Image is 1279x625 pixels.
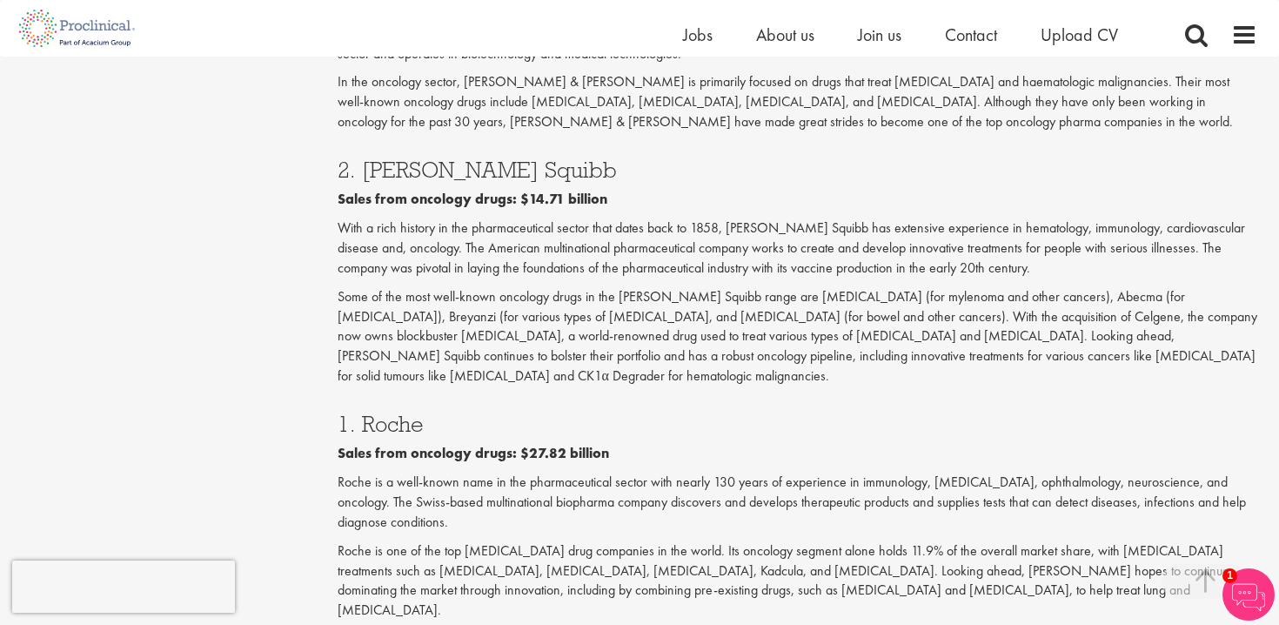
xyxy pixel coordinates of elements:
[338,473,1258,533] p: Roche is a well-known name in the pharmaceutical sector with nearly 130 years of experience in im...
[338,541,1258,621] p: Roche is one of the top [MEDICAL_DATA] drug companies in the world. Its oncology segment alone ho...
[338,158,1258,181] h3: 2. [PERSON_NAME] Squibb
[683,24,713,46] a: Jobs
[338,287,1258,386] p: Some of the most well-known oncology drugs in the [PERSON_NAME] Squibb range are [MEDICAL_DATA] (...
[1041,24,1118,46] a: Upload CV
[945,24,997,46] a: Contact
[338,218,1258,279] p: With a rich history in the pharmaceutical sector that dates back to 1858, [PERSON_NAME] Squibb ha...
[338,444,609,462] b: Sales from oncology drugs: $27.82 billion
[1222,568,1275,621] img: Chatbot
[338,190,607,208] b: Sales from oncology drugs: $14.71 billion
[1222,568,1237,583] span: 1
[338,413,1258,435] h3: 1. Roche
[338,72,1258,132] p: In the oncology sector, [PERSON_NAME] & [PERSON_NAME] is primarily focused on drugs that treat [M...
[756,24,814,46] a: About us
[12,561,235,613] iframe: reCAPTCHA
[858,24,901,46] a: Join us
